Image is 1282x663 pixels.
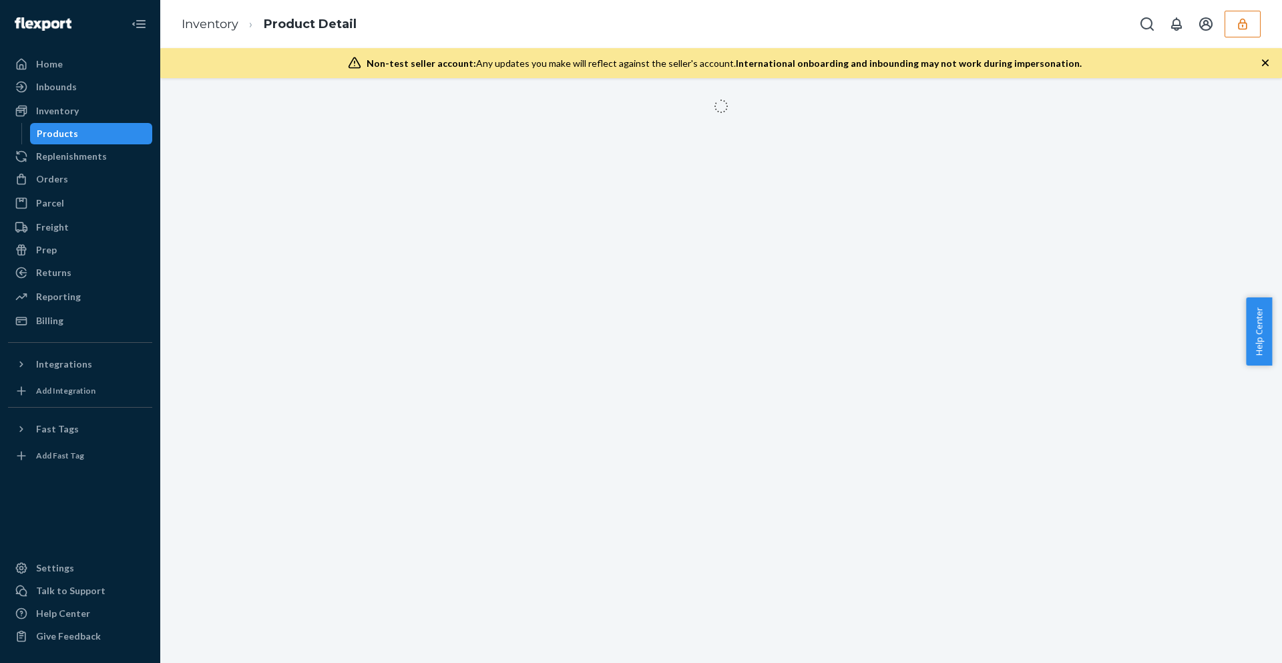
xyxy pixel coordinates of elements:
a: Replenishments [8,146,152,167]
div: Inbounds [36,80,77,94]
div: Reporting [36,290,81,303]
button: Fast Tags [8,418,152,440]
a: Talk to Support [8,580,152,602]
div: Returns [36,266,71,279]
a: Prep [8,239,152,261]
a: Products [30,123,153,144]
button: Help Center [1246,297,1272,366]
a: Home [8,53,152,75]
div: Orders [36,172,68,186]
div: Help Center [36,607,90,620]
div: Freight [36,221,69,234]
div: Fast Tags [36,422,79,436]
a: Billing [8,310,152,331]
a: Add Integration [8,380,152,402]
ol: breadcrumbs [171,5,367,44]
a: Inventory [8,100,152,122]
div: Give Feedback [36,630,101,643]
a: Parcel [8,192,152,214]
div: Replenishments [36,150,107,163]
div: Add Fast Tag [36,450,84,461]
a: Reporting [8,286,152,307]
div: Integrations [36,358,92,371]
a: Product Detail [264,17,357,31]
a: Inbounds [8,76,152,98]
div: Home [36,57,63,71]
button: Open account menu [1193,11,1219,37]
a: Add Fast Tag [8,445,152,467]
div: Inventory [36,104,79,118]
button: Open Search Box [1134,11,1160,37]
button: Integrations [8,354,152,375]
a: Inventory [182,17,238,31]
img: Flexport logo [15,17,71,31]
div: Talk to Support [36,584,105,598]
a: Orders [8,168,152,190]
div: Add Integration [36,385,95,396]
button: Close Navigation [126,11,152,37]
div: Prep [36,243,57,257]
div: Billing [36,314,63,327]
a: Freight [8,217,152,238]
button: Open notifications [1163,11,1190,37]
a: Help Center [8,603,152,624]
span: International onboarding and inbounding may not work during impersonation. [736,57,1082,69]
span: Non-test seller account: [367,57,476,69]
div: Settings [36,561,74,575]
div: Any updates you make will reflect against the seller's account. [367,57,1082,70]
button: Give Feedback [8,626,152,647]
div: Parcel [36,196,64,210]
div: Products [37,127,78,140]
a: Settings [8,557,152,579]
a: Returns [8,262,152,283]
